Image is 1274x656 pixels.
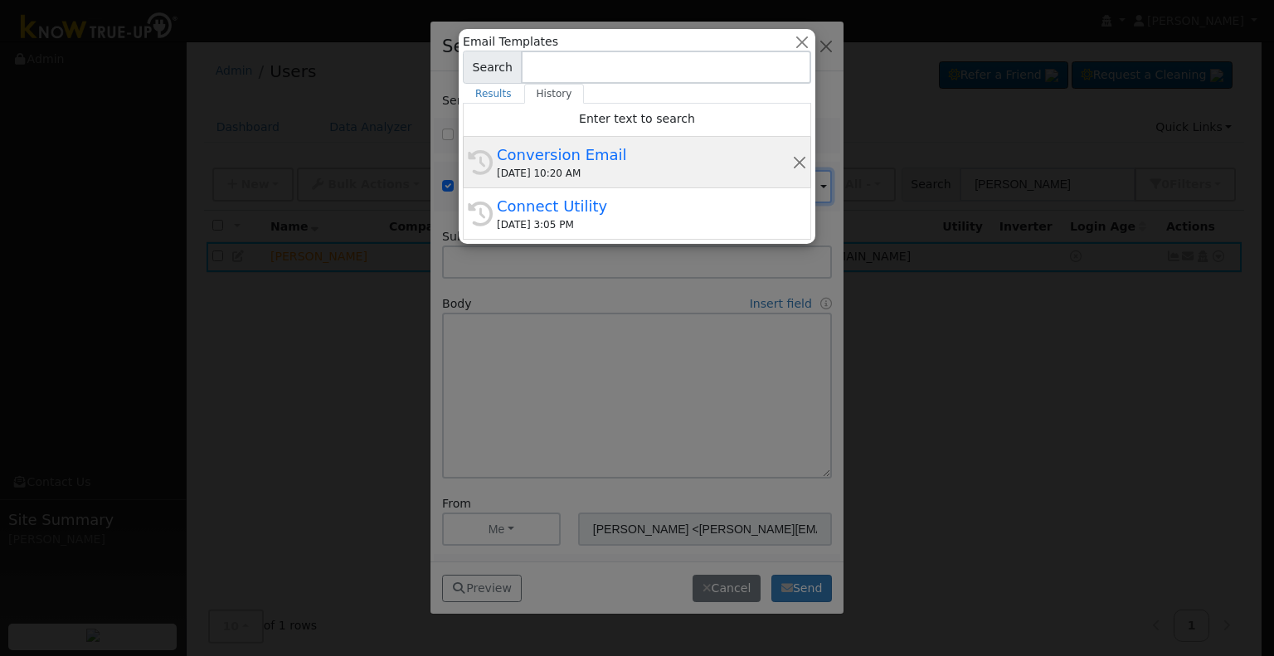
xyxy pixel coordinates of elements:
[497,217,792,232] div: [DATE] 3:05 PM
[792,153,808,171] button: Remove this history
[524,84,585,104] a: History
[497,195,792,217] div: Connect Utility
[468,202,493,226] i: History
[497,166,792,181] div: [DATE] 10:20 AM
[579,112,695,125] span: Enter text to search
[463,33,558,51] span: Email Templates
[497,143,792,166] div: Conversion Email
[468,150,493,175] i: History
[463,84,524,104] a: Results
[463,51,522,84] span: Search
